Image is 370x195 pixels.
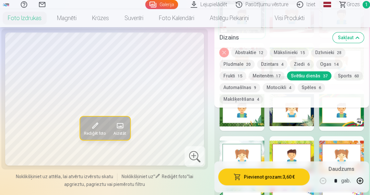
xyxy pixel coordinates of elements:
[319,86,321,90] span: 6
[220,83,260,92] button: Automašīnas9
[202,9,257,27] a: Atslēgu piekariņi
[257,97,259,102] span: 4
[161,174,186,179] span: Rediģēt foto
[341,173,351,189] div: gab.
[110,116,130,140] button: Aizstāt
[363,1,370,8] span: 1
[287,71,331,80] button: Svētku dienās37
[323,74,328,78] span: 37
[249,71,284,80] button: Meitenēm17
[289,86,291,90] span: 4
[334,62,339,67] span: 14
[3,3,10,6] img: /fa3
[307,62,310,67] span: 6
[300,51,305,55] span: 15
[316,60,342,69] button: Ogas14
[337,51,341,55] span: 28
[238,74,242,78] span: 15
[220,71,246,80] button: Frukti15
[333,32,364,43] button: Sakļaut
[153,174,155,179] span: "
[220,33,328,42] h5: Dizains
[246,62,251,67] span: 20
[80,116,110,140] button: Rediģēt foto
[354,74,359,78] span: 60
[49,9,84,27] a: Magnēti
[254,86,256,90] span: 9
[290,60,314,69] button: Ziedi6
[263,83,295,92] button: Motocikli4
[84,131,106,136] span: Rediģēt foto
[276,74,280,78] span: 17
[347,1,360,8] span: Grozs
[334,71,363,80] button: Sports60
[231,48,267,57] button: Abstraktie12
[220,60,255,69] button: Pludmale20
[117,9,151,27] a: Suvenīri
[16,173,113,180] span: Noklikšķiniet uz attēla, lai atvērtu izvērstu skatu
[84,9,117,27] a: Krūzes
[281,62,283,67] span: 4
[257,9,312,27] a: Visi produkti
[114,131,126,136] span: Aizstāt
[220,95,263,104] button: Makšķerēšana4
[270,48,309,57] button: Mākslinieki15
[121,174,153,179] span: Noklikšķiniet uz
[259,51,263,55] span: 12
[186,174,188,179] span: "
[218,168,310,185] button: Pievienot grozam:3,60 €
[298,83,325,92] button: Spēles6
[311,48,345,57] button: Dzīvnieki28
[257,60,287,69] button: Dzintars4
[328,165,354,173] h5: Daudzums
[151,9,202,27] a: Foto kalendāri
